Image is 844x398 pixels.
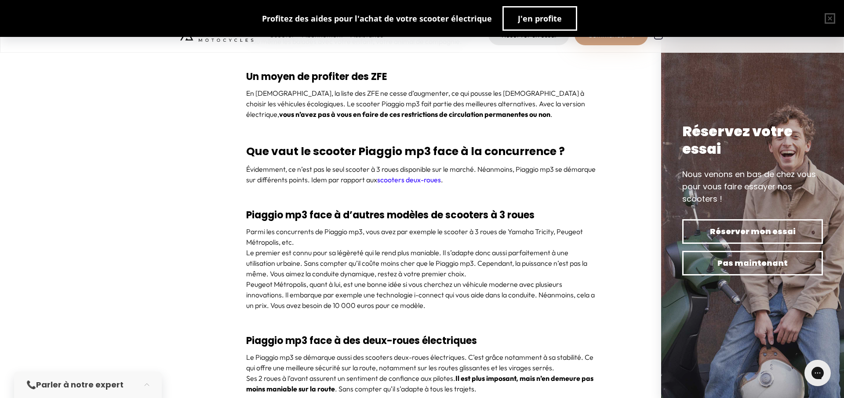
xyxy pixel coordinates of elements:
strong: vous n’avez pas à vous en faire de ces restrictions de circulation permanentes ou non [279,110,550,119]
p: Peugeot Métropolis, quant à lui, est une bonne idée si vous cherchez un véhicule moderne avec plu... [246,279,598,311]
p: Le premier est connu pour sa légèreté qui le rend plus maniable. Il s’adapte donc aussi parfaitem... [246,247,598,279]
strong: Piaggio mp3 face à d’autres modèles de scooters à 3 roues [246,208,535,222]
a: scooters deux-roues [377,175,441,184]
strong: Un moyen de profiter des ZFE [246,70,387,83]
p: En [DEMOGRAPHIC_DATA], la liste des ZFE ne cesse d’augmenter, ce qui pousse les [DEMOGRAPHIC_DATA... [246,88,598,119]
p: Ses 2 roues à l’avant assurent un sentiment de confiance aux pilotes. . Sans compter qu’il s’adap... [246,373,598,394]
p: Évidemment, ce n’est pas le seul scooter à 3 roues disponible sur le marché. Néanmoins, Piaggio m... [246,164,598,185]
strong: Il est plus imposant, mais n’en demeure pas moins maniable sur la route [246,374,593,393]
iframe: Gorgias live chat messenger [800,357,835,389]
p: Parmi les concurrents de Piaggio mp3, vous avez par exemple le scooter à 3 roues de Yamaha Tricit... [246,226,598,247]
strong: Piaggio mp3 face à des deux-roues électriques [246,334,477,347]
strong: Que vaut le scooter Piaggio mp3 face à la concurrence ? [246,144,565,159]
p: Le Piaggio mp3 se démarque aussi des scooters deux-roues électriques. C’est grâce notamment à sa ... [246,352,598,373]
